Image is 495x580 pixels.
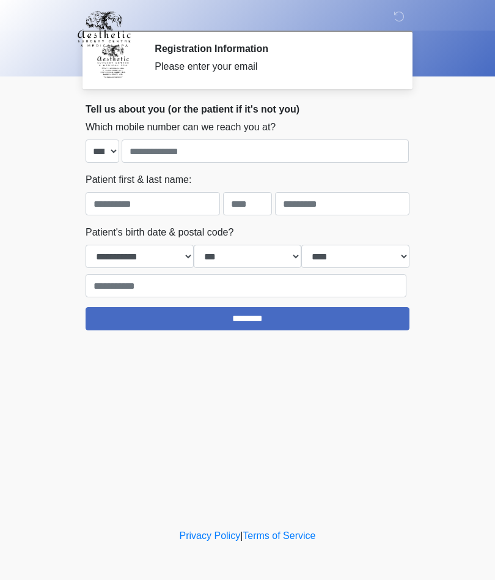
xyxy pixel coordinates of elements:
[240,530,243,541] a: |
[180,530,241,541] a: Privacy Policy
[86,120,276,135] label: Which mobile number can we reach you at?
[155,59,391,74] div: Please enter your email
[73,9,135,48] img: Aesthetic Surgery Centre, PLLC Logo
[243,530,315,541] a: Terms of Service
[86,103,409,115] h2: Tell us about you (or the patient if it's not you)
[95,43,131,80] img: Agent Avatar
[86,225,233,240] label: Patient's birth date & postal code?
[86,173,191,187] label: Patient first & last name:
